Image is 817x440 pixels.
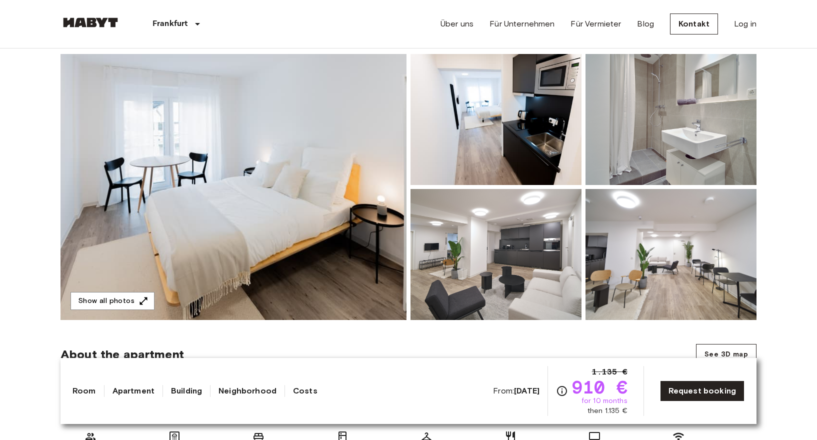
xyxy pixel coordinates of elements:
[585,54,756,185] img: Picture of unit DE-04-001-013-01H
[734,18,756,30] a: Log in
[581,396,627,406] span: for 10 months
[70,292,154,310] button: Show all photos
[60,347,184,362] span: About the apartment
[60,17,120,27] img: Habyt
[72,385,96,397] a: Room
[218,385,276,397] a: Neighborhood
[585,189,756,320] img: Picture of unit DE-04-001-013-01H
[660,380,744,401] a: Request booking
[112,385,154,397] a: Apartment
[670,13,718,34] a: Kontakt
[440,18,473,30] a: Über uns
[293,385,317,397] a: Costs
[637,18,654,30] a: Blog
[592,366,627,378] span: 1.135 €
[572,378,627,396] span: 910 €
[171,385,202,397] a: Building
[514,386,539,395] b: [DATE]
[152,18,187,30] p: Frankfurt
[493,385,539,396] span: From:
[556,385,568,397] svg: Check cost overview for full price breakdown. Please note that discounts apply to new joiners onl...
[570,18,621,30] a: Für Vermieter
[587,406,627,416] span: then 1.135 €
[489,18,554,30] a: Für Unternehmen
[60,54,406,320] img: Marketing picture of unit DE-04-001-013-01H
[410,189,581,320] img: Picture of unit DE-04-001-013-01H
[696,344,756,365] button: See 3D map
[410,54,581,185] img: Picture of unit DE-04-001-013-01H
